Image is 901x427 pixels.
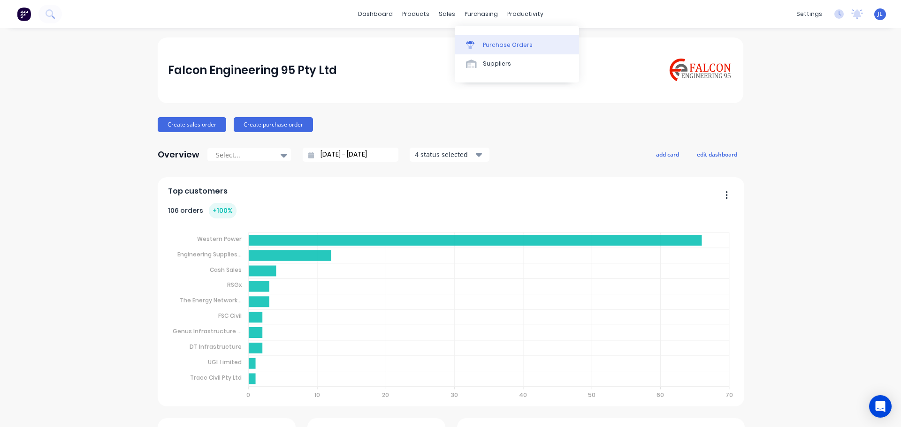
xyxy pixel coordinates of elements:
[168,61,337,80] div: Falcon Engineering 95 Pty Ltd
[878,10,883,18] span: JL
[180,296,242,304] tspan: The Energy Network...
[158,117,226,132] button: Create sales order
[382,391,389,399] tspan: 20
[519,391,527,399] tspan: 40
[177,250,242,258] tspan: Engineering Supplies...
[667,57,733,83] img: Falcon Engineering 95 Pty Ltd
[503,7,548,21] div: productivity
[434,7,460,21] div: sales
[455,35,579,54] a: Purchase Orders
[410,148,489,162] button: 4 status selected
[158,145,199,164] div: Overview
[415,150,474,159] div: 4 status selected
[460,7,503,21] div: purchasing
[227,281,242,289] tspan: RSGx
[190,374,242,382] tspan: Tracc Civil Pty Ltd
[190,343,242,351] tspan: DT Infrastructure
[173,327,242,335] tspan: Genus Infrastructure ...
[397,7,434,21] div: products
[483,41,533,49] div: Purchase Orders
[17,7,31,21] img: Factory
[726,391,733,399] tspan: 70
[246,391,250,399] tspan: 0
[234,117,313,132] button: Create purchase order
[218,312,242,320] tspan: FSC Civil
[483,60,511,68] div: Suppliers
[455,54,579,73] a: Suppliers
[650,148,685,160] button: add card
[208,358,242,366] tspan: UGL Limited
[451,391,458,399] tspan: 30
[792,7,827,21] div: settings
[168,203,237,218] div: 106 orders
[691,148,743,160] button: edit dashboard
[869,395,892,418] div: Open Intercom Messenger
[209,203,237,218] div: + 100 %
[197,235,242,243] tspan: Western Power
[168,186,228,197] span: Top customers
[657,391,664,399] tspan: 60
[210,265,242,273] tspan: Cash Sales
[588,391,596,399] tspan: 50
[353,7,397,21] a: dashboard
[314,391,320,399] tspan: 10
